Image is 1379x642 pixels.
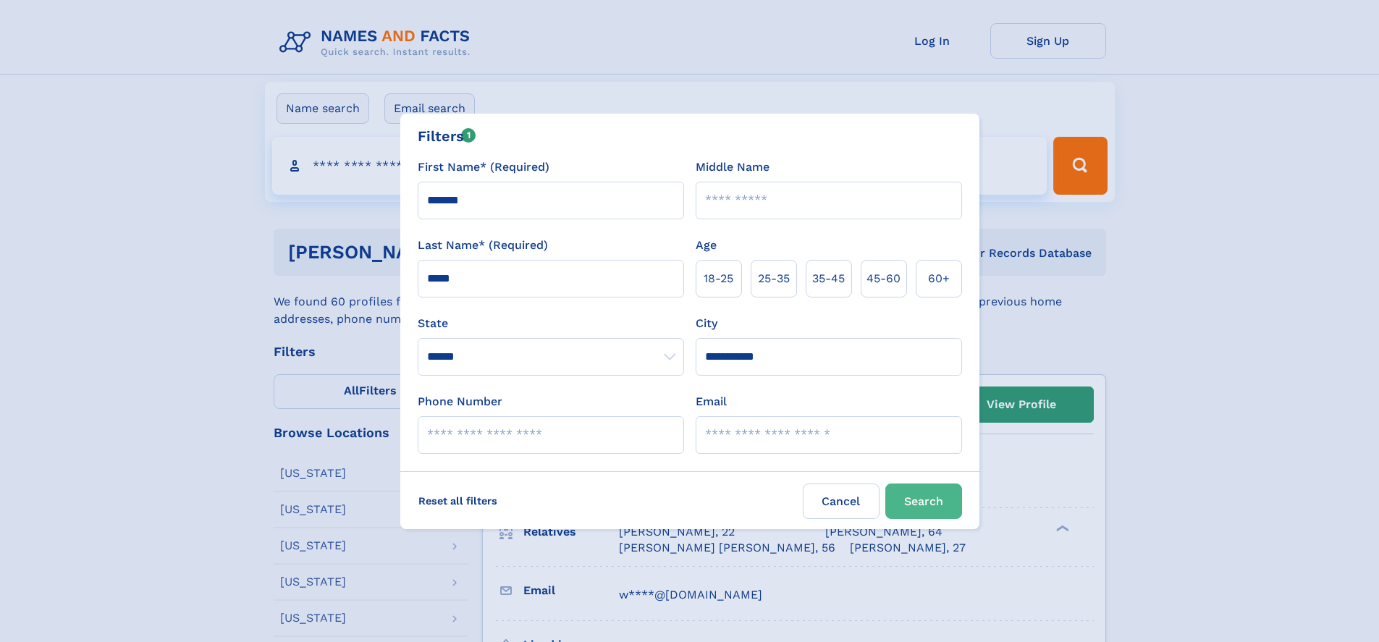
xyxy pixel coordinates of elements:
[418,237,548,254] label: Last Name* (Required)
[758,270,790,287] span: 25‑35
[418,125,476,147] div: Filters
[418,159,549,176] label: First Name* (Required)
[928,270,950,287] span: 60+
[696,159,769,176] label: Middle Name
[885,483,962,519] button: Search
[812,270,845,287] span: 35‑45
[704,270,733,287] span: 18‑25
[696,393,727,410] label: Email
[409,483,507,518] label: Reset all filters
[418,315,684,332] label: State
[696,237,717,254] label: Age
[866,270,901,287] span: 45‑60
[418,393,502,410] label: Phone Number
[696,315,717,332] label: City
[803,483,880,519] label: Cancel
